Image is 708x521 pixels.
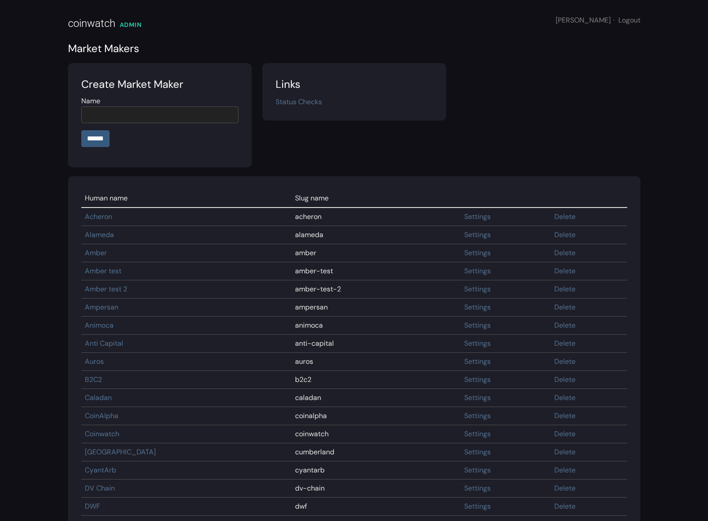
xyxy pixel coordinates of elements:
a: Delete [554,483,575,493]
td: caladan [292,389,460,407]
a: Settings [464,429,491,438]
a: Delete [554,411,575,420]
a: DV Chain [85,483,115,493]
a: Caladan [85,393,112,402]
a: [GEOGRAPHIC_DATA] [85,447,156,457]
a: Settings [464,357,491,366]
td: anti-capital [292,335,460,353]
td: alameda [292,226,460,244]
a: Delete [554,465,575,475]
td: ampersan [292,298,460,317]
td: Human name [81,189,292,208]
div: Links [276,76,433,92]
div: [PERSON_NAME] [556,15,640,26]
a: Delete [554,393,575,402]
div: ADMIN [120,20,142,30]
a: B2C2 [85,375,102,384]
a: Settings [464,284,491,294]
a: Ampersan [85,302,118,312]
span: · [613,15,614,25]
a: Settings [464,393,491,402]
a: CyantArb [85,465,116,475]
a: Delete [554,284,575,294]
td: auros [292,353,460,371]
td: Slug name [292,189,460,208]
a: Delete [554,230,575,239]
a: Alameda [85,230,114,239]
a: Delete [554,357,575,366]
a: Settings [464,212,491,221]
td: dv-chain [292,479,460,498]
a: Delete [554,248,575,257]
td: cyantarb [292,461,460,479]
a: Settings [464,502,491,511]
div: coinwatch [68,15,115,31]
a: Status Checks [276,97,322,106]
a: Settings [464,321,491,330]
a: Settings [464,266,491,276]
a: Settings [464,411,491,420]
a: Delete [554,502,575,511]
a: Anti Capital [85,339,123,348]
a: Delete [554,321,575,330]
td: animoca [292,317,460,335]
a: Delete [554,266,575,276]
a: Delete [554,447,575,457]
a: DWF [85,502,100,511]
a: Settings [464,248,491,257]
a: Settings [464,302,491,312]
td: amber [292,244,460,262]
td: acheron [292,208,460,226]
a: Delete [554,375,575,384]
a: Settings [464,339,491,348]
a: Settings [464,375,491,384]
div: Create Market Maker [81,76,239,92]
a: Settings [464,447,491,457]
a: Coinwatch [85,429,119,438]
a: Settings [464,230,491,239]
label: Name [81,96,100,106]
a: Settings [464,465,491,475]
td: dwf [292,498,460,516]
a: Delete [554,429,575,438]
td: amber-test-2 [292,280,460,298]
td: coinwatch [292,425,460,443]
td: amber-test [292,262,460,280]
td: b2c2 [292,371,460,389]
a: Delete [554,302,575,312]
td: coinalpha [292,407,460,425]
a: Delete [554,339,575,348]
td: cumberland [292,443,460,461]
a: CoinAlpha [85,411,118,420]
a: Amber test 2 [85,284,127,294]
a: Acheron [85,212,112,221]
a: Animoca [85,321,114,330]
a: Auros [85,357,104,366]
a: Amber test [85,266,121,276]
div: Market Makers [68,41,640,57]
a: Settings [464,483,491,493]
a: Amber [85,248,107,257]
a: Logout [618,15,640,25]
a: Delete [554,212,575,221]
